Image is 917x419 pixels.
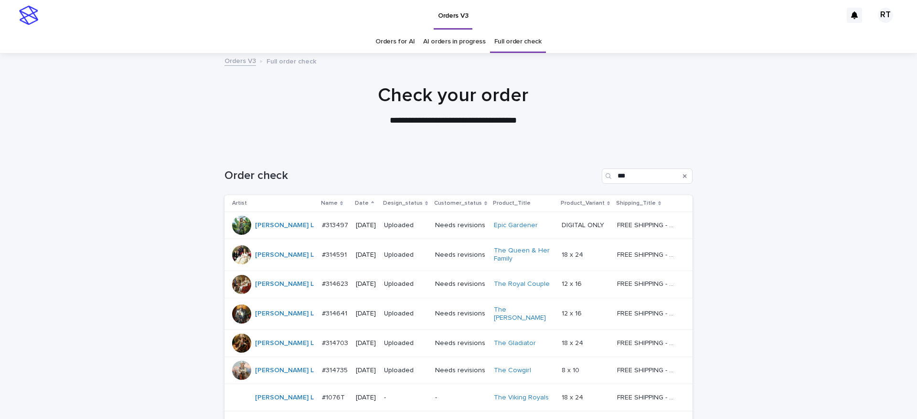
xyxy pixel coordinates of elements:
[384,339,427,347] p: Uploaded
[602,168,693,184] input: Search
[562,249,585,259] p: 18 x 24
[384,251,427,259] p: Uploaded
[617,278,679,288] p: FREE SHIPPING - preview in 1-2 business days, after your approval delivery will take 5-10 b.d.
[384,394,427,402] p: -
[224,169,598,183] h1: Order check
[562,337,585,347] p: 18 x 24
[224,239,693,271] tr: [PERSON_NAME] L #314591#314591 [DATE]UploadedNeeds revisionsThe Queen & Her Family 18 x 2418 x 24...
[435,280,487,288] p: Needs revisions
[224,271,693,298] tr: [PERSON_NAME] L #314623#314623 [DATE]UploadedNeeds revisionsThe Royal Couple 12 x 1612 x 16 FREE ...
[494,221,538,230] a: Epic Gardener
[616,198,656,209] p: Shipping_Title
[224,55,256,66] a: Orders V3
[434,198,482,209] p: Customer_status
[375,31,415,53] a: Orders for AI
[322,278,350,288] p: #314623
[384,221,427,230] p: Uploaded
[562,365,581,375] p: 8 x 10
[435,339,487,347] p: Needs revisions
[255,339,314,347] a: [PERSON_NAME] L
[494,306,554,322] a: The [PERSON_NAME]
[356,280,376,288] p: [DATE]
[356,251,376,259] p: [DATE]
[617,337,679,347] p: FREE SHIPPING - preview in 1-2 business days, after your approval delivery will take 5-10 b.d.
[562,392,585,402] p: 18 x 24
[493,198,531,209] p: Product_Title
[322,365,350,375] p: #314735
[384,310,427,318] p: Uploaded
[562,220,606,230] p: DIGITAL ONLY
[617,249,679,259] p: FREE SHIPPING - preview in 1-2 business days, after your approval delivery will take 5-10 b.d.
[617,308,679,318] p: FREE SHIPPING - preview in 1-2 business days, after your approval delivery will take 5-10 b.d.
[617,365,679,375] p: FREE SHIPPING - preview in 1-2 business days, after your approval delivery will take 5-10 b.d.
[321,198,338,209] p: Name
[224,357,693,384] tr: [PERSON_NAME] L #314735#314735 [DATE]UploadedNeeds revisionsThe Cowgirl 8 x 108 x 10 FREE SHIPPIN...
[617,392,679,402] p: FREE SHIPPING - preview in 1-2 business days, after your approval delivery will take 5-10 b.d.
[322,392,347,402] p: #1076T
[384,280,427,288] p: Uploaded
[322,337,350,347] p: #314703
[255,367,314,375] a: [PERSON_NAME] L
[494,339,536,347] a: The Gladiator
[494,31,542,53] a: Full order check
[356,221,376,230] p: [DATE]
[383,198,423,209] p: Design_status
[322,249,349,259] p: #314591
[356,394,376,402] p: [DATE]
[435,221,487,230] p: Needs revisions
[255,280,314,288] a: [PERSON_NAME] L
[494,247,554,263] a: The Queen & Her Family
[224,384,693,411] tr: [PERSON_NAME] L #1076T#1076T [DATE]--The Viking Royals 18 x 2418 x 24 FREE SHIPPING - preview in ...
[562,308,584,318] p: 12 x 16
[255,251,314,259] a: [PERSON_NAME] L
[19,6,38,25] img: stacker-logo-s-only.png
[224,212,693,239] tr: [PERSON_NAME] L #313497#313497 [DATE]UploadedNeeds revisionsEpic Gardener DIGITAL ONLYDIGITAL ONL...
[232,198,247,209] p: Artist
[356,367,376,375] p: [DATE]
[322,308,349,318] p: #314641
[255,394,314,402] a: [PERSON_NAME] L
[494,280,550,288] a: The Royal Couple
[561,198,605,209] p: Product_Variant
[255,221,314,230] a: [PERSON_NAME] L
[384,367,427,375] p: Uploaded
[255,310,314,318] a: [PERSON_NAME] L
[435,251,487,259] p: Needs revisions
[224,330,693,357] tr: [PERSON_NAME] L #314703#314703 [DATE]UploadedNeeds revisionsThe Gladiator 18 x 2418 x 24 FREE SHI...
[435,394,487,402] p: -
[494,367,531,375] a: The Cowgirl
[224,298,693,330] tr: [PERSON_NAME] L #314641#314641 [DATE]UploadedNeeds revisionsThe [PERSON_NAME] 12 x 1612 x 16 FREE...
[219,84,687,107] h1: Check your order
[562,278,584,288] p: 12 x 16
[617,220,679,230] p: FREE SHIPPING - preview in 1-2 business days, after your approval delivery will take 5-10 b.d.
[322,220,350,230] p: #313497
[267,55,316,66] p: Full order check
[355,198,369,209] p: Date
[435,367,487,375] p: Needs revisions
[356,310,376,318] p: [DATE]
[423,31,486,53] a: AI orders in progress
[435,310,487,318] p: Needs revisions
[494,394,549,402] a: The Viking Royals
[878,8,893,23] div: RT
[356,339,376,347] p: [DATE]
